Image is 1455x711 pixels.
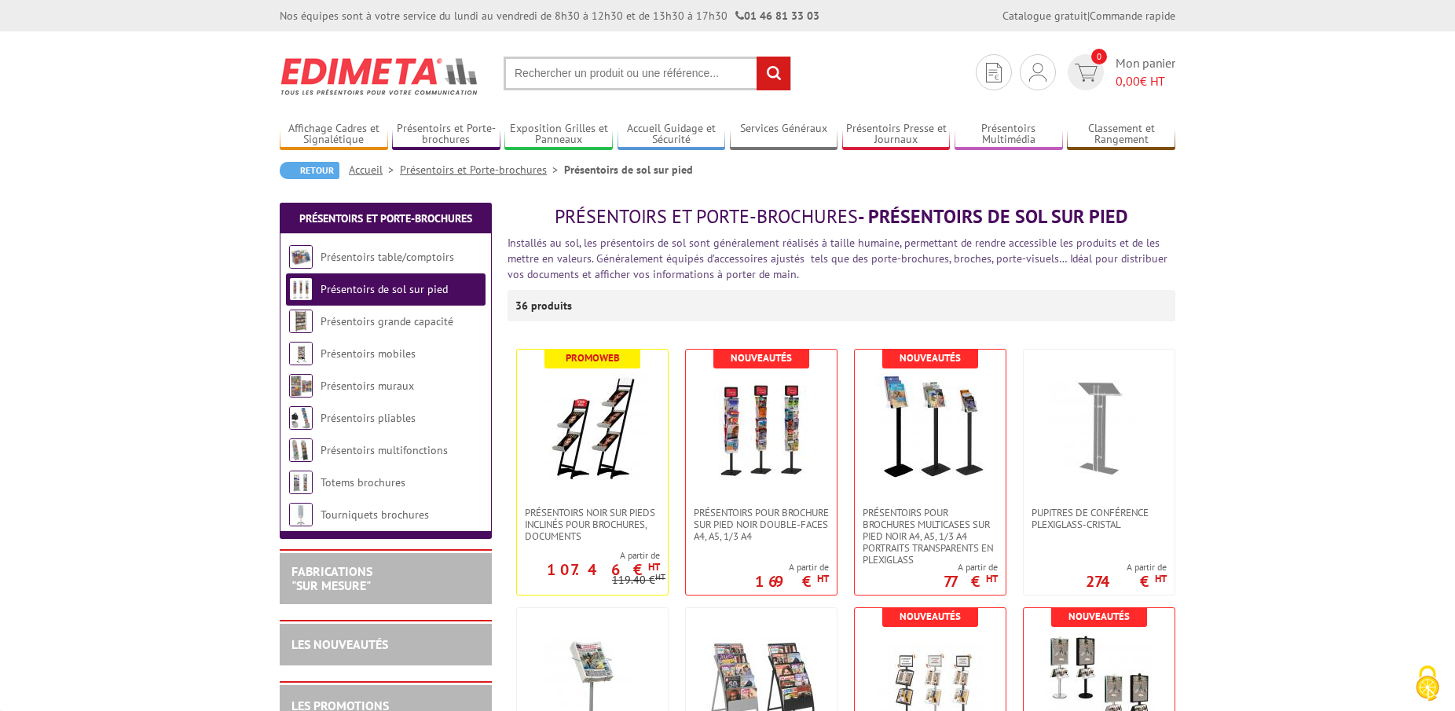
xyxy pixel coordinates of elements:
b: Nouveautés [900,351,961,365]
a: Présentoirs et Porte-brochures [392,122,500,148]
img: Totems brochures [289,471,313,494]
a: Présentoirs Multimédia [955,122,1063,148]
span: A partir de [1086,561,1167,574]
span: Présentoirs pour brochure sur pied NOIR double-faces A4, A5, 1/3 A4 [694,507,829,542]
p: 274 € [1086,577,1167,586]
sup: HT [655,571,665,582]
a: Présentoirs Presse et Journaux [842,122,951,148]
span: 0,00 [1116,73,1140,89]
a: Tourniquets brochures [321,508,429,522]
span: Mon panier [1116,54,1175,90]
a: Accueil [349,163,400,177]
button: Cookies (fenêtre modale) [1400,658,1455,711]
span: A partir de [944,561,998,574]
span: A partir de [517,549,660,562]
img: Présentoirs NOIR sur pieds inclinés pour brochures, documents [537,373,647,482]
a: Présentoirs et Porte-brochures [299,211,472,225]
a: Pupitres de conférence plexiglass-cristal [1024,507,1175,530]
a: Présentoirs muraux [321,379,414,393]
a: Affichage Cadres et Signalétique [280,122,388,148]
b: Nouveautés [1068,610,1130,623]
p: 169 € [755,577,829,586]
a: Exposition Grilles et Panneaux [504,122,613,148]
span: € HT [1116,72,1175,90]
a: Présentoirs multifonctions [321,443,448,457]
a: Présentoirs pliables [321,411,416,425]
img: Présentoirs de sol sur pied [289,277,313,301]
a: Services Généraux [730,122,838,148]
p: 77 € [944,577,998,586]
a: Présentoirs pour brochures multicases sur pied NOIR A4, A5, 1/3 A4 Portraits transparents en plex... [855,507,1006,566]
a: devis rapide 0 Mon panier 0,00€ HT [1064,54,1175,90]
img: Présentoirs pour brochures multicases sur pied NOIR A4, A5, 1/3 A4 Portraits transparents en plex... [875,373,985,483]
a: Présentoirs grande capacité [321,314,453,328]
img: Pupitres de conférence plexiglass-cristal [1044,373,1154,483]
b: Nouveautés [900,610,961,623]
img: Présentoirs muraux [289,374,313,398]
a: Présentoirs pour brochure sur pied NOIR double-faces A4, A5, 1/3 A4 [686,507,837,542]
font: Installés au sol, les présentoirs de sol sont généralement réalisés à taille humaine, permettant ... [508,236,1167,281]
a: Présentoirs mobiles [321,346,416,361]
span: A partir de [755,561,829,574]
sup: HT [986,572,998,585]
div: | [1002,8,1175,24]
img: devis rapide [1029,63,1046,82]
span: Présentoirs et Porte-brochures [555,204,858,229]
img: devis rapide [986,63,1002,82]
p: 36 produits [515,290,574,321]
a: Présentoirs et Porte-brochures [400,163,564,177]
strong: 01 46 81 33 03 [735,9,819,23]
sup: HT [817,572,829,585]
a: Accueil Guidage et Sécurité [618,122,726,148]
a: Totems brochures [321,475,405,489]
input: rechercher [757,57,790,90]
img: Présentoirs pour brochure sur pied NOIR double-faces A4, A5, 1/3 A4 [706,373,816,483]
img: Tourniquets brochures [289,503,313,526]
a: LES NOUVEAUTÉS [291,636,388,652]
h1: - Présentoirs de sol sur pied [508,207,1175,227]
b: Promoweb [566,351,620,365]
img: devis rapide [1075,64,1098,82]
li: Présentoirs de sol sur pied [564,162,693,178]
input: Rechercher un produit ou une référence... [504,57,791,90]
a: Catalogue gratuit [1002,9,1087,23]
img: Cookies (fenêtre modale) [1408,664,1447,703]
p: 119.40 € [612,574,665,586]
a: Retour [280,162,339,179]
img: Présentoirs mobiles [289,342,313,365]
span: 0 [1091,49,1107,64]
span: Présentoirs pour brochures multicases sur pied NOIR A4, A5, 1/3 A4 Portraits transparents en plex... [863,507,998,566]
span: Pupitres de conférence plexiglass-cristal [1032,507,1167,530]
a: FABRICATIONS"Sur Mesure" [291,563,372,593]
div: Nos équipes sont à votre service du lundi au vendredi de 8h30 à 12h30 et de 13h30 à 17h30 [280,8,819,24]
img: Edimeta [280,47,480,105]
a: Présentoirs de sol sur pied [321,282,448,296]
a: Présentoirs table/comptoirs [321,250,454,264]
span: Présentoirs NOIR sur pieds inclinés pour brochures, documents [525,507,660,542]
sup: HT [1155,572,1167,585]
img: Présentoirs pliables [289,406,313,430]
b: Nouveautés [731,351,792,365]
a: Commande rapide [1090,9,1175,23]
img: Présentoirs multifonctions [289,438,313,462]
img: Présentoirs table/comptoirs [289,245,313,269]
img: Présentoirs grande capacité [289,310,313,333]
sup: HT [648,560,660,574]
a: Classement et Rangement [1067,122,1175,148]
a: Présentoirs NOIR sur pieds inclinés pour brochures, documents [517,507,668,542]
p: 107.46 € [547,565,660,574]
